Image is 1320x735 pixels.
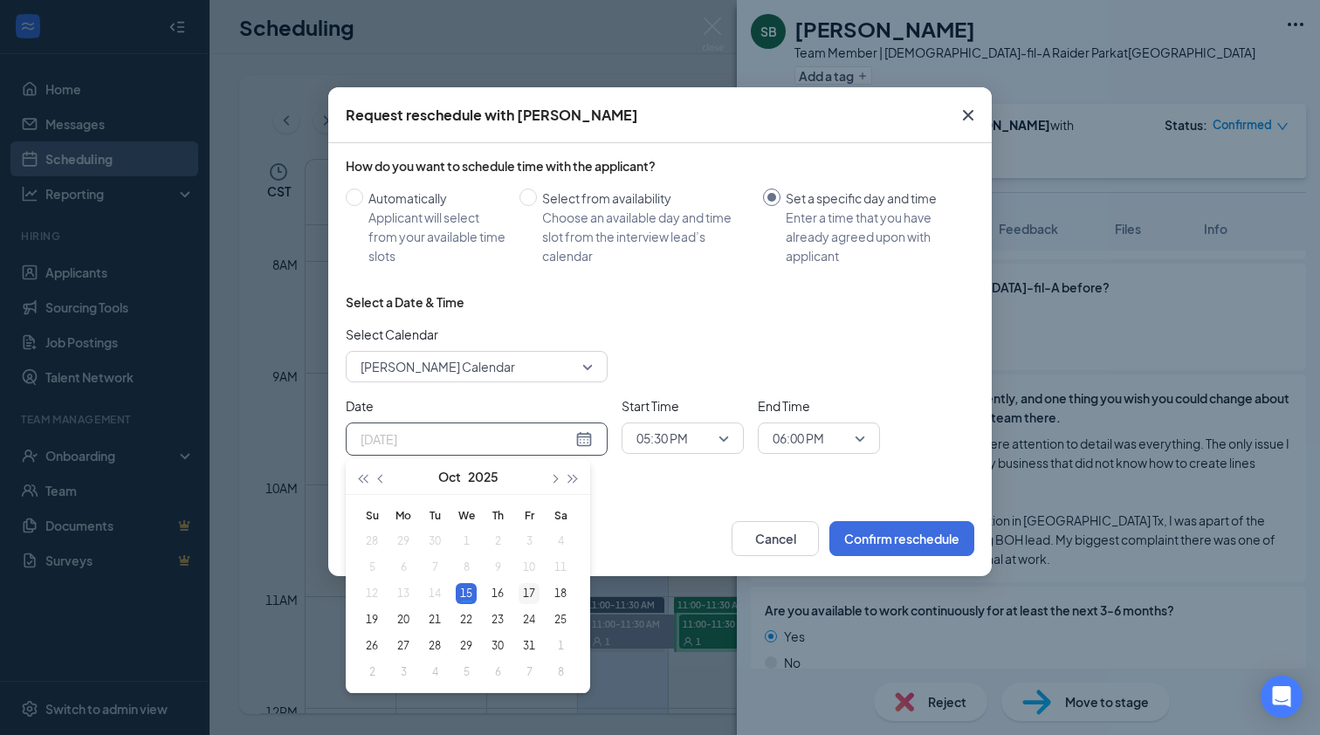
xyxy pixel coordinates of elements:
[368,189,505,208] div: Automatically
[487,662,508,683] div: 6
[550,609,571,630] div: 25
[346,106,638,125] div: Request reschedule with [PERSON_NAME]
[388,502,419,528] th: Mo
[388,659,419,685] td: 2025-11-03
[482,502,513,528] th: Th
[513,580,545,607] td: 2025-10-17
[456,583,477,604] div: 15
[456,662,477,683] div: 5
[346,396,608,416] span: Date
[786,208,960,265] div: Enter a time that you have already agreed upon with applicant
[519,635,540,656] div: 31
[450,659,482,685] td: 2025-11-05
[424,609,445,630] div: 21
[482,580,513,607] td: 2025-10-16
[361,609,382,630] div: 19
[545,580,576,607] td: 2025-10-18
[482,607,513,633] td: 2025-10-23
[513,502,545,528] th: Fr
[758,396,880,416] span: End Time
[545,659,576,685] td: 2025-11-08
[513,633,545,659] td: 2025-10-31
[356,633,388,659] td: 2025-10-26
[388,633,419,659] td: 2025-10-27
[419,502,450,528] th: Tu
[482,633,513,659] td: 2025-10-30
[450,607,482,633] td: 2025-10-22
[786,189,960,208] div: Set a specific day and time
[419,633,450,659] td: 2025-10-28
[456,635,477,656] div: 29
[456,609,477,630] div: 22
[424,635,445,656] div: 28
[636,425,688,451] span: 05:30 PM
[424,662,445,683] div: 4
[393,609,414,630] div: 20
[487,609,508,630] div: 23
[487,635,508,656] div: 30
[829,521,974,556] button: Confirm reschedule
[346,157,974,175] div: How do you want to schedule time with the applicant?
[545,607,576,633] td: 2025-10-25
[945,87,992,143] button: Close
[361,635,382,656] div: 26
[550,583,571,604] div: 18
[361,662,382,683] div: 2
[622,396,744,416] span: Start Time
[545,502,576,528] th: Sa
[519,583,540,604] div: 17
[732,521,819,556] button: Cancel
[773,425,824,451] span: 06:00 PM
[346,325,608,344] span: Select Calendar
[356,659,388,685] td: 2025-11-02
[450,580,482,607] td: 2025-10-15
[519,609,540,630] div: 24
[542,189,749,208] div: Select from availability
[346,293,464,311] div: Select a Date & Time
[550,635,571,656] div: 1
[487,583,508,604] div: 16
[550,662,571,683] div: 8
[519,662,540,683] div: 7
[513,607,545,633] td: 2025-10-24
[482,659,513,685] td: 2025-11-06
[958,105,979,126] svg: Cross
[361,429,572,449] input: Oct 15, 2025
[450,502,482,528] th: We
[419,659,450,685] td: 2025-11-04
[388,607,419,633] td: 2025-10-20
[542,208,749,265] div: Choose an available day and time slot from the interview lead’s calendar
[438,459,461,494] button: Oct
[450,633,482,659] td: 2025-10-29
[368,208,505,265] div: Applicant will select from your available time slots
[393,635,414,656] div: 27
[356,502,388,528] th: Su
[361,354,515,380] span: [PERSON_NAME] Calendar
[419,607,450,633] td: 2025-10-21
[468,459,498,494] button: 2025
[513,659,545,685] td: 2025-11-07
[356,607,388,633] td: 2025-10-19
[393,662,414,683] div: 3
[1261,676,1303,718] div: Open Intercom Messenger
[545,633,576,659] td: 2025-11-01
